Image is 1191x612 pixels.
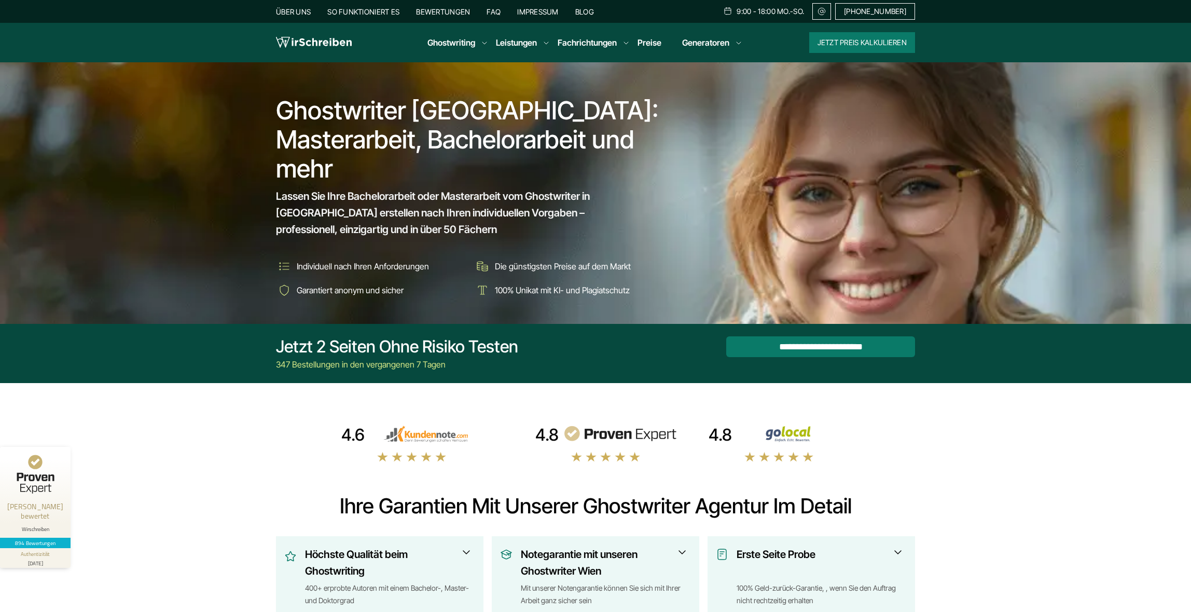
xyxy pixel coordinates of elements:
li: Garantiert anonym und sicher [276,282,467,298]
div: [DATE] [4,558,66,566]
img: Notegarantie mit unseren Ghostwriter Wien [500,548,513,561]
img: Wirschreiben Bewertungen [736,426,850,442]
button: Jetzt Preis kalkulieren [809,32,915,53]
img: Individuell nach Ihren Anforderungen [276,258,293,275]
a: Impressum [517,7,559,16]
img: kundennote [369,426,483,442]
a: Blog [575,7,594,16]
img: Erste Seite Probe [716,548,728,561]
div: 4.6 [341,425,365,445]
h3: Höchste Qualität beim Ghostwriting [305,546,468,579]
div: Wirschreiben [4,526,66,533]
img: provenexpert reviews [563,426,677,442]
div: 100% Geld-zurück-Garantie, , wenn Sie den Auftrag nicht rechtzeitig erhalten [737,582,907,607]
img: Garantiert anonym und sicher [276,282,293,298]
a: Leistungen [496,36,537,49]
img: 100% Unikat mit KI- und Plagiatschutz [474,282,491,298]
div: Jetzt 2 Seiten ohne Risiko testen [276,336,518,357]
h1: Ghostwriter [GEOGRAPHIC_DATA]: Masterarbeit, Bachelorarbeit und mehr [276,96,666,183]
span: Lassen Sie Ihre Bachelorarbeit oder Masterarbeit vom Ghostwriter in [GEOGRAPHIC_DATA] erstellen n... [276,188,646,238]
span: [PHONE_NUMBER] [844,7,906,16]
img: Schedule [723,7,732,15]
img: stars [377,451,447,463]
div: Authentizität [21,550,50,558]
div: 4.8 [709,425,732,445]
img: stars [571,451,641,463]
a: Über uns [276,7,311,16]
img: stars [744,451,814,463]
a: So funktioniert es [327,7,399,16]
a: Generatoren [682,36,729,49]
li: Die günstigsten Preise auf dem Markt [474,258,665,275]
img: logo wirschreiben [276,35,352,50]
div: 400+ erprobte Autoren mit einem Bachelor-, Master- und Doktorgrad [305,582,475,607]
h3: Erste Seite Probe [737,546,900,579]
img: Die günstigsten Preise auf dem Markt [474,258,491,275]
div: Mit unserer Notengarantie können Sie sich mit Ihrer Arbeit ganz sicher sein [521,582,691,607]
h3: Notegarantie mit unseren Ghostwriter Wien [521,546,684,579]
h2: Ihre Garantien mit unserer Ghostwriter Agentur im Detail [276,494,915,519]
a: Bewertungen [416,7,470,16]
img: Höchste Qualität beim Ghostwriting [284,548,297,565]
li: 100% Unikat mit KI- und Plagiatschutz [474,282,665,298]
a: Fachrichtungen [558,36,617,49]
div: 347 Bestellungen in den vergangenen 7 Tagen [276,358,518,371]
a: Ghostwriting [427,36,475,49]
div: 4.8 [535,425,559,445]
li: Individuell nach Ihren Anforderungen [276,258,467,275]
img: Email [817,7,826,16]
a: Preise [638,37,661,48]
a: [PHONE_NUMBER] [835,3,915,20]
a: FAQ [487,7,501,16]
span: 9:00 - 18:00 Mo.-So. [737,7,804,16]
